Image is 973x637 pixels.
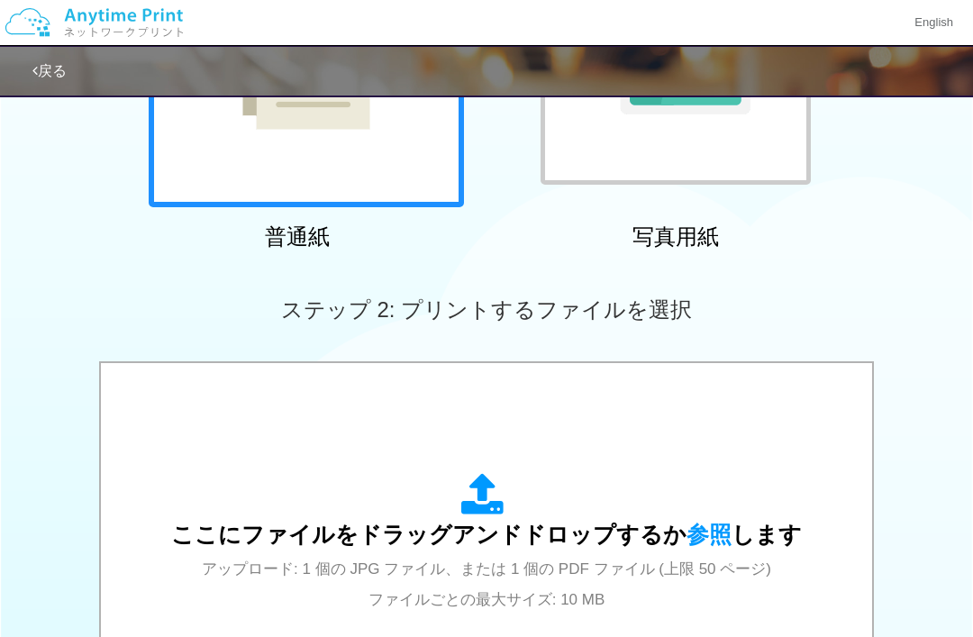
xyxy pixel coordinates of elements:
a: 戻る [32,63,67,78]
span: 参照 [687,522,732,547]
span: アップロード: 1 個の JPG ファイル、または 1 個の PDF ファイル (上限 50 ページ) ファイルごとの最大サイズ: 10 MB [202,560,771,608]
h2: 普通紙 [140,225,455,249]
h2: 写真用紙 [518,225,833,249]
span: ステップ 2: プリントするファイルを選択 [281,297,692,322]
span: ここにファイルをドラッグアンドドロップするか します [171,522,802,547]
